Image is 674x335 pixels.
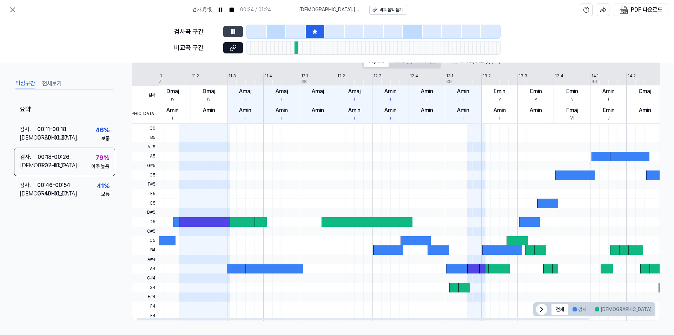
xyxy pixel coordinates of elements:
div: Amaj [348,87,361,96]
span: E5 [132,199,159,208]
div: Amin [421,87,433,96]
span: B4 [132,245,159,255]
img: PDF Download [620,6,628,14]
div: 00:24 / 01:24 [240,6,271,13]
div: v [571,96,574,103]
div: Amin [276,106,288,115]
div: 비교 음악 듣기 [379,7,403,13]
div: i [354,115,355,122]
div: Dmaj [203,87,215,96]
div: Amin [457,87,469,96]
span: C5 [132,236,159,245]
div: i [499,115,500,122]
div: Amin [530,106,542,115]
div: Amin [602,87,615,96]
div: 41 % [97,181,110,191]
div: i [390,115,391,122]
svg: help [583,6,589,13]
div: i [317,115,318,122]
div: 보통 [101,191,110,198]
div: Amin [239,106,251,115]
span: E4 [132,311,159,321]
div: 검사 . [20,181,37,189]
div: 검사 . [20,125,37,134]
span: A#5 [132,142,159,152]
div: 보통 [101,135,110,142]
div: Emin [603,106,615,115]
div: Amin [494,106,506,115]
div: 13.1 [446,73,453,79]
div: i [354,96,355,103]
span: D5 [132,217,159,227]
div: i [317,96,318,103]
span: C6 [132,124,159,133]
div: i [209,115,210,122]
span: G4 [132,283,159,292]
div: 11.2 [192,73,199,79]
div: i [427,96,428,103]
button: PDF 다운로드 [618,4,664,16]
div: 13.4 [555,73,563,79]
div: i [427,115,428,122]
div: Amin [384,87,397,96]
div: i [245,96,246,103]
div: 11.4 [265,73,272,79]
div: Amaj [312,87,324,96]
div: Amin [312,106,324,115]
span: C#5 [132,227,159,236]
span: 검사 . 月恨 [192,6,212,13]
span: F#4 [132,292,159,302]
div: Dmaj [166,87,179,96]
div: i [645,115,646,122]
div: 11.3 [229,73,236,79]
div: i [463,96,464,103]
div: 38 [301,79,307,85]
div: [DEMOGRAPHIC_DATA] . [20,189,37,198]
div: 14.2 [628,73,636,79]
span: [DEMOGRAPHIC_DATA] [132,104,159,123]
div: Cmaj [639,87,651,96]
div: 39 [446,79,452,85]
div: 12.3 [374,73,382,79]
button: 전체 [551,304,568,315]
div: Emin [530,87,542,96]
div: i [245,115,246,122]
div: i [172,115,173,122]
div: i [463,115,464,122]
div: v [607,115,610,122]
div: v [498,96,501,103]
div: 01:40 - 01:45 [37,189,67,198]
div: 검사 . [20,153,38,161]
button: 의심구간 [15,78,35,89]
div: Amin [639,106,651,115]
div: i [281,115,282,122]
span: F5 [132,189,159,199]
span: D#5 [132,208,159,218]
div: Amin [457,106,469,115]
div: 12.4 [410,73,418,79]
div: Emin [566,87,578,96]
div: 00:11 - 00:18 [37,125,66,134]
button: 검사 [568,304,591,315]
div: [DEMOGRAPHIC_DATA] . [20,134,37,142]
span: A#4 [132,255,159,264]
div: 46 % [95,125,110,135]
div: 01:07 - 01:12 [38,161,66,170]
span: G5 [132,170,159,180]
button: 비교 음악 듣기 [369,5,407,15]
img: share [600,7,606,13]
div: Amin [166,106,179,115]
div: Emin [494,87,505,96]
button: 전체보기 [42,78,62,89]
span: G#4 [132,273,159,283]
div: PDF 다운로드 [631,5,662,14]
div: Amaj [276,87,288,96]
div: 비교곡 구간 [174,43,219,53]
span: [DEMOGRAPHIC_DATA] . [PERSON_NAME] [299,6,361,13]
span: 검사 [132,86,159,105]
div: iv [207,96,211,103]
div: 79 % [95,153,109,163]
div: i [390,96,391,103]
div: 13.2 [483,73,491,79]
div: 12.1 [301,73,308,79]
